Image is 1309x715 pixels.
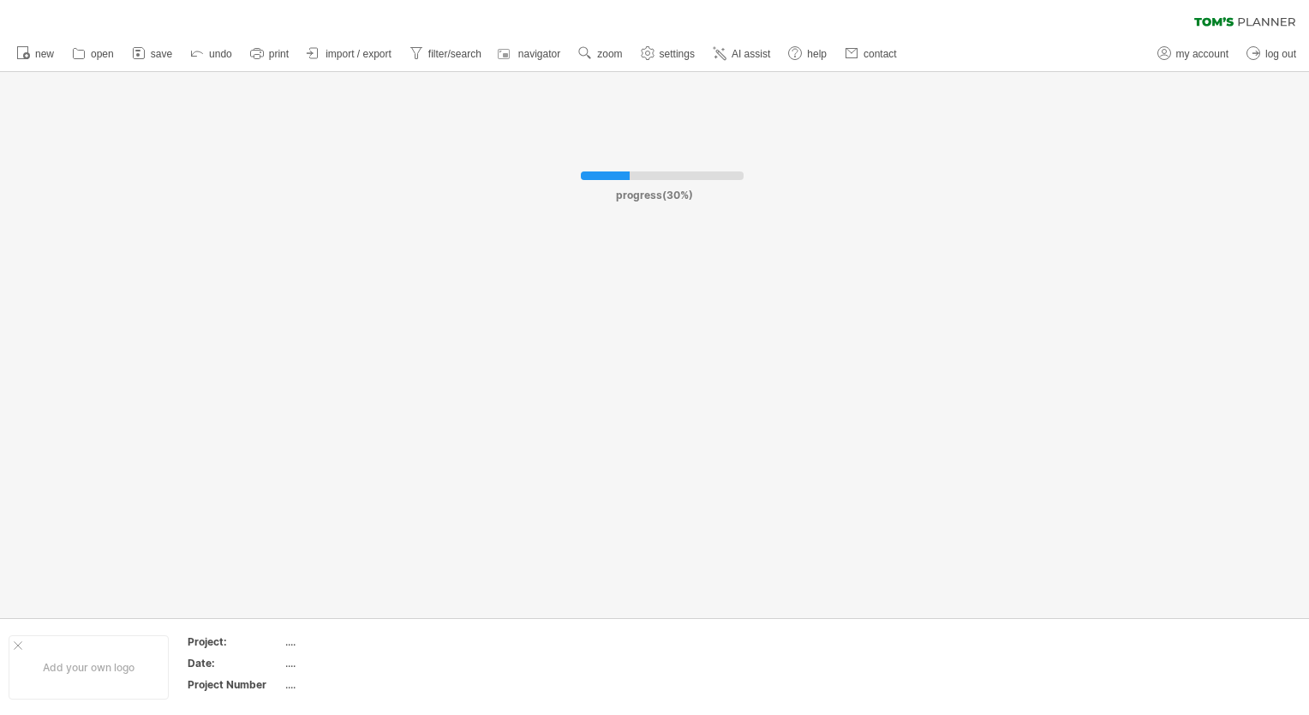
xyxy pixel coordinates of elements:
a: print [246,43,294,65]
a: zoom [574,43,627,65]
span: my account [1176,48,1228,60]
a: settings [637,43,700,65]
a: filter/search [405,43,487,65]
a: undo [186,43,237,65]
span: contact [864,48,897,60]
a: open [68,43,119,65]
a: new [12,43,59,65]
span: help [807,48,827,60]
div: .... [285,677,429,692]
a: AI assist [708,43,775,65]
div: .... [285,656,429,670]
a: log out [1242,43,1301,65]
span: undo [209,48,232,60]
a: save [128,43,177,65]
a: import / export [302,43,397,65]
a: help [784,43,832,65]
div: Project Number [188,677,282,692]
div: progress(30%) [512,180,797,201]
span: import / export [326,48,392,60]
span: save [151,48,172,60]
span: navigator [518,48,560,60]
span: log out [1265,48,1296,60]
div: .... [285,634,429,649]
div: Project: [188,634,282,649]
a: navigator [495,43,565,65]
span: settings [660,48,695,60]
span: filter/search [428,48,481,60]
span: AI assist [732,48,770,60]
div: Add your own logo [9,635,169,700]
a: my account [1153,43,1234,65]
div: Date: [188,656,282,670]
span: open [91,48,114,60]
span: new [35,48,54,60]
a: contact [840,43,902,65]
span: print [269,48,289,60]
span: zoom [597,48,622,60]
